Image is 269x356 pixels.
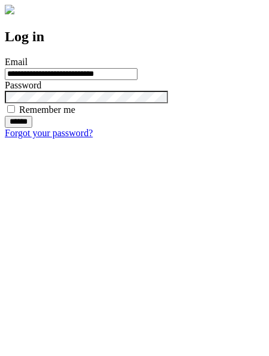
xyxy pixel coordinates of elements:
img: logo-4e3dc11c47720685a147b03b5a06dd966a58ff35d612b21f08c02c0306f2b779.png [5,5,14,14]
label: Remember me [19,105,75,115]
label: Email [5,57,27,67]
h2: Log in [5,29,264,45]
a: Forgot your password? [5,128,93,138]
label: Password [5,80,41,90]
